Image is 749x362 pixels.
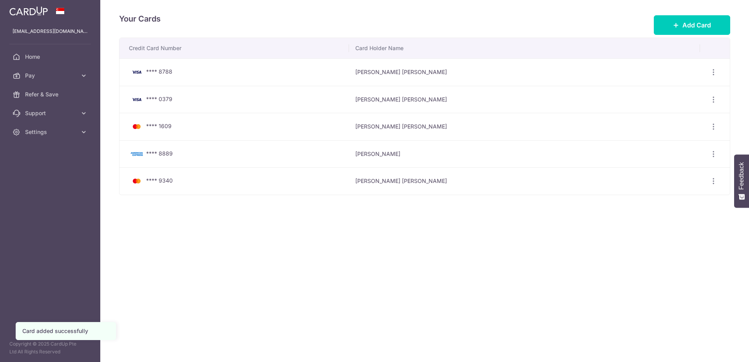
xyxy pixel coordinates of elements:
p: [EMAIL_ADDRESS][DOMAIN_NAME] [13,27,88,35]
td: [PERSON_NAME] [PERSON_NAME] [349,58,700,86]
img: CardUp [9,6,48,16]
img: Bank Card [129,176,145,186]
button: Feedback - Show survey [734,154,749,208]
th: Card Holder Name [349,38,700,58]
td: [PERSON_NAME] [PERSON_NAME] [349,113,700,140]
span: Settings [25,128,77,136]
span: Home [25,53,77,61]
span: Refer & Save [25,90,77,98]
div: Card added successfully [22,327,109,335]
span: Feedback [738,162,745,190]
span: Add Card [682,20,711,30]
button: Add Card [654,15,730,35]
img: Bank Card [129,67,145,77]
td: [PERSON_NAME] [PERSON_NAME] [349,86,700,113]
td: [PERSON_NAME] [PERSON_NAME] [349,167,700,195]
h4: Your Cards [119,13,161,25]
td: [PERSON_NAME] [349,140,700,168]
th: Credit Card Number [119,38,349,58]
img: Bank Card [129,95,145,104]
img: Bank Card [129,149,145,159]
span: Support [25,109,77,117]
span: Pay [25,72,77,80]
img: Bank Card [129,122,145,131]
